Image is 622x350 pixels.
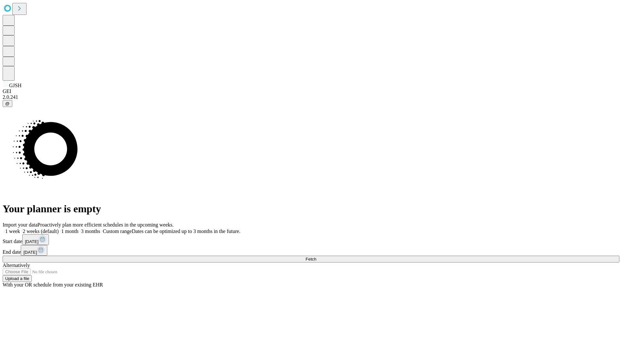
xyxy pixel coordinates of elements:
h1: Your planner is empty [3,203,619,215]
span: Alternatively [3,262,30,268]
div: GEI [3,88,619,94]
div: Start date [3,234,619,245]
span: 1 week [5,228,20,234]
span: Proactively plan more efficient schedules in the upcoming weeks. [38,222,174,227]
button: [DATE] [22,234,49,245]
span: Fetch [305,257,316,262]
span: 1 month [61,228,78,234]
span: Dates can be optimized up to 3 months in the future. [132,228,240,234]
span: Import your data [3,222,38,227]
div: End date [3,245,619,256]
button: Fetch [3,256,619,262]
span: [DATE] [23,250,37,255]
span: [DATE] [25,239,39,244]
div: 2.0.241 [3,94,619,100]
span: 2 weeks (default) [23,228,59,234]
button: [DATE] [21,245,47,256]
button: Upload a file [3,275,32,282]
button: @ [3,100,12,107]
span: Custom range [103,228,132,234]
span: GJSH [9,83,21,88]
span: With your OR schedule from your existing EHR [3,282,103,287]
span: 3 months [81,228,100,234]
span: @ [5,101,10,106]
